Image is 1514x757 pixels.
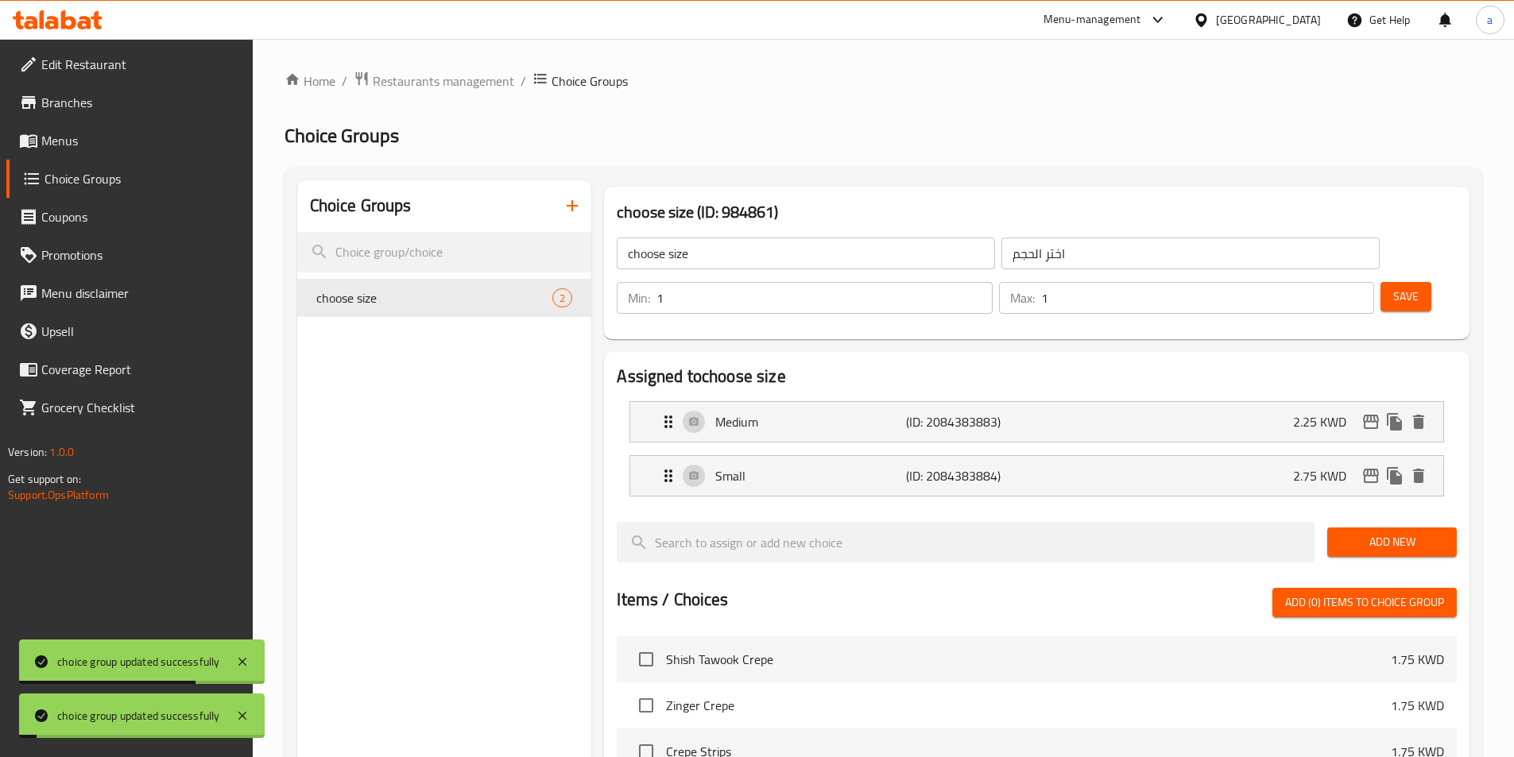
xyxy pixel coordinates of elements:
[6,83,253,122] a: Branches
[521,71,526,91] li: /
[1272,588,1457,617] button: Add (0) items to choice group
[1407,464,1431,488] button: delete
[49,442,74,462] span: 1.0.0
[715,412,905,431] p: Medium
[6,274,253,312] a: Menu disclaimer
[6,198,253,236] a: Coupons
[617,522,1315,562] input: search
[630,456,1443,496] div: Expand
[316,288,553,307] span: choose size
[1391,696,1444,715] p: 1.75 KWD
[342,71,347,91] li: /
[906,412,1033,431] p: (ID: 2084383883)
[1359,464,1383,488] button: edit
[1487,11,1493,29] span: a
[6,312,253,350] a: Upsell
[1393,287,1419,307] span: Save
[41,398,240,417] span: Grocery Checklist
[715,466,905,485] p: Small
[553,291,571,306] span: 2
[906,466,1033,485] p: (ID: 2084383884)
[1383,464,1407,488] button: duplicate
[1391,650,1444,669] p: 1.75 KWD
[285,71,335,91] a: Home
[628,288,650,307] p: Min:
[617,199,1457,225] h3: choose size (ID: 984861)
[1380,282,1431,311] button: Save
[57,653,220,670] div: choice group updated successfully
[1383,410,1407,434] button: duplicate
[6,122,253,160] a: Menus
[41,55,240,74] span: Edit Restaurant
[617,395,1457,449] li: Expand
[373,71,514,91] span: Restaurants management
[41,131,240,150] span: Menus
[297,232,592,272] input: search
[1293,466,1359,485] p: 2.75 KWD
[629,643,663,676] span: Select choice
[1327,527,1457,557] button: Add New
[6,388,253,427] a: Grocery Checklist
[617,449,1457,503] li: Expand
[6,236,253,274] a: Promotions
[617,365,1457,388] h2: Assigned to choose size
[617,588,728,612] h2: Items / Choices
[1359,410,1383,434] button: edit
[1407,410,1431,434] button: delete
[6,160,253,198] a: Choice Groups
[629,689,663,722] span: Select choice
[1044,10,1141,29] div: Menu-management
[1340,532,1444,552] span: Add New
[354,71,514,91] a: Restaurants management
[630,402,1443,442] div: Expand
[1010,288,1035,307] p: Max:
[41,93,240,112] span: Branches
[41,245,240,265] span: Promotions
[666,696,1391,715] span: Zinger Crepe
[1216,11,1321,29] div: [GEOGRAPHIC_DATA]
[8,469,81,489] span: Get support on:
[285,118,399,153] span: Choice Groups
[552,288,572,307] div: Choices
[1285,593,1444,612] span: Add (0) items to choice group
[41,322,240,341] span: Upsell
[666,650,1391,669] span: Shish Tawook Crepe
[45,169,240,188] span: Choice Groups
[310,194,412,218] h2: Choice Groups
[8,442,47,462] span: Version:
[41,360,240,379] span: Coverage Report
[297,279,592,317] div: choose size2
[41,207,240,226] span: Coupons
[6,350,253,388] a: Coverage Report
[285,71,1482,91] nav: breadcrumb
[41,284,240,303] span: Menu disclaimer
[57,707,220,724] div: choice group updated successfully
[552,71,628,91] span: Choice Groups
[8,485,109,505] a: Support.OpsPlatform
[1293,412,1359,431] p: 2.25 KWD
[6,45,253,83] a: Edit Restaurant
